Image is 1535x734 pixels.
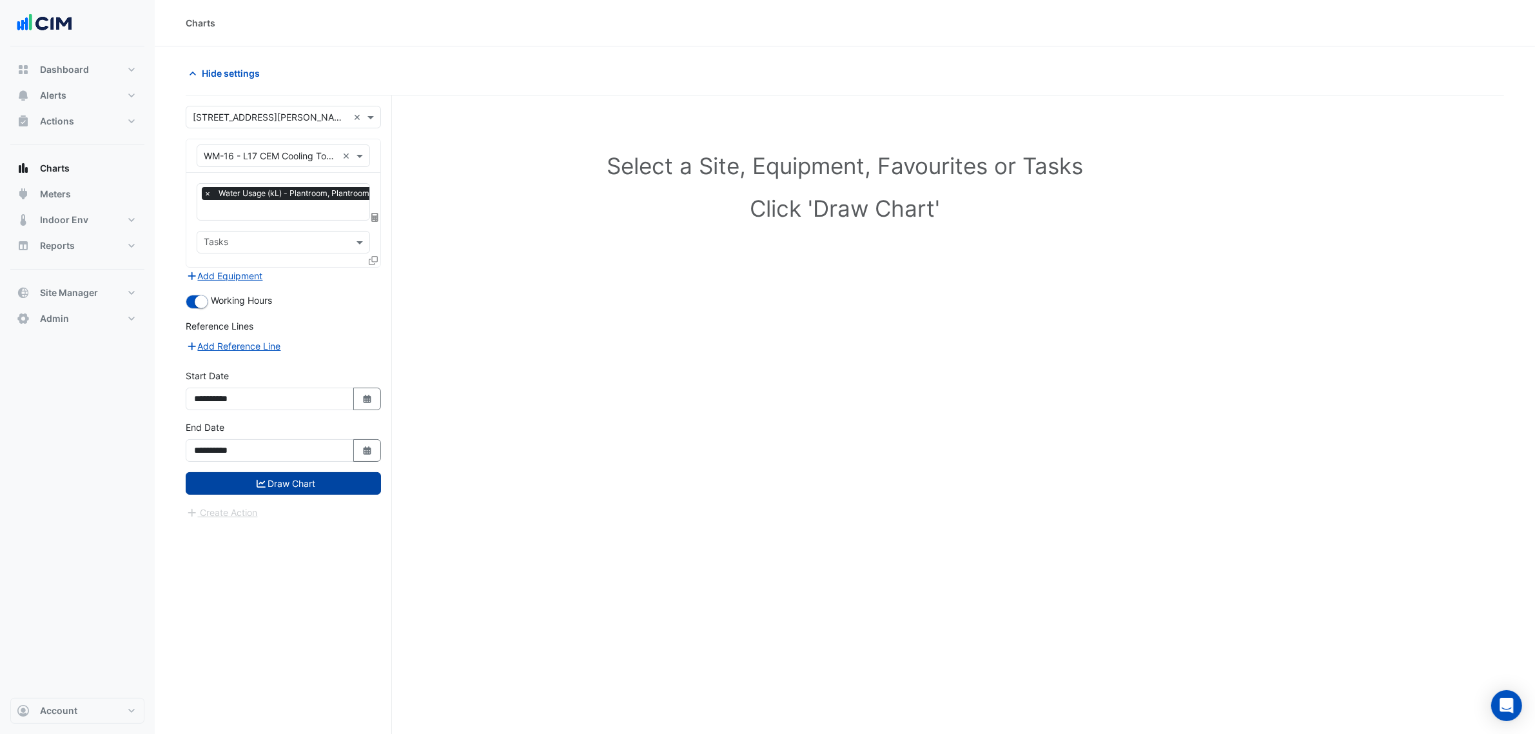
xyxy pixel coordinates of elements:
button: Dashboard [10,57,144,83]
span: Hide settings [202,66,260,80]
h1: Click 'Draw Chart' [214,195,1476,222]
fa-icon: Select Date [362,445,373,456]
app-icon: Site Manager [17,286,30,299]
div: Open Intercom Messenger [1491,690,1522,721]
span: Account [40,704,77,717]
app-icon: Indoor Env [17,213,30,226]
h1: Select a Site, Equipment, Favourites or Tasks [214,152,1476,179]
span: Water Usage (kL) - Plantroom, Plantroom [215,187,373,200]
button: Add Reference Line [186,339,282,353]
app-icon: Charts [17,162,30,175]
button: Draw Chart [186,472,381,495]
span: Meters [40,188,71,201]
app-escalated-ticket-create-button: Please draw the charts first [186,506,259,517]
span: Site Manager [40,286,98,299]
button: Alerts [10,83,144,108]
span: Indoor Env [40,213,88,226]
span: Reports [40,239,75,252]
app-icon: Reports [17,239,30,252]
span: Clear [342,149,353,163]
button: Account [10,698,144,724]
span: Admin [40,312,69,325]
button: Charts [10,155,144,181]
button: Add Equipment [186,268,264,283]
app-icon: Actions [17,115,30,128]
span: Charts [40,162,70,175]
img: Company Logo [15,10,73,36]
button: Admin [10,306,144,332]
fa-icon: Select Date [362,393,373,404]
span: Working Hours [211,295,272,306]
span: Actions [40,115,74,128]
span: Choose Function [369,212,381,223]
app-icon: Alerts [17,89,30,102]
button: Hide settings [186,62,268,84]
div: Charts [186,16,215,30]
span: Dashboard [40,63,89,76]
label: End Date [186,421,224,434]
button: Reports [10,233,144,259]
app-icon: Admin [17,312,30,325]
button: Meters [10,181,144,207]
span: Clear [353,110,364,124]
div: Tasks [202,235,228,252]
button: Site Manager [10,280,144,306]
span: Clone Favourites and Tasks from this Equipment to other Equipment [369,255,378,266]
span: Alerts [40,89,66,102]
button: Indoor Env [10,207,144,233]
label: Start Date [186,369,229,382]
button: Actions [10,108,144,134]
span: × [202,187,213,200]
app-icon: Dashboard [17,63,30,76]
label: Reference Lines [186,319,253,333]
app-icon: Meters [17,188,30,201]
